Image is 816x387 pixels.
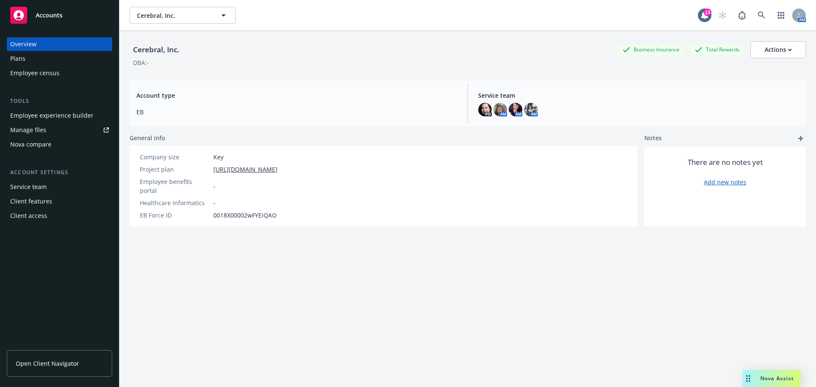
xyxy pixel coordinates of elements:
[7,52,112,65] a: Plans
[10,37,37,51] div: Overview
[478,91,799,100] span: Service team
[16,359,79,368] span: Open Client Navigator
[10,209,47,223] div: Client access
[213,153,224,161] span: Key
[691,44,744,55] div: Total Rewards
[753,7,770,24] a: Search
[773,7,790,24] a: Switch app
[136,107,457,116] span: EB
[137,11,210,20] span: Cerebral, Inc.
[213,165,278,174] a: [URL][DOMAIN_NAME]
[493,103,507,116] img: photo
[7,168,112,177] div: Account settings
[7,37,112,51] a: Overview
[751,41,806,58] button: Actions
[704,8,711,16] div: 13
[7,66,112,80] a: Employee census
[524,103,538,116] img: photo
[213,211,277,220] span: 0018X00002wFYEiQAO
[760,375,794,382] span: Nova Assist
[140,165,210,174] div: Project plan
[7,97,112,105] div: Tools
[7,180,112,194] a: Service team
[130,133,165,142] span: General info
[130,44,183,55] div: Cerebral, Inc.
[140,198,210,207] div: Healthcare Informatics
[618,44,684,55] div: Business Insurance
[36,12,62,19] span: Accounts
[7,195,112,208] a: Client features
[10,52,25,65] div: Plans
[133,58,149,67] div: DBA: -
[140,177,210,195] div: Employee benefits portal
[10,123,46,137] div: Manage files
[10,138,51,151] div: Nova compare
[704,178,746,186] a: Add new notes
[7,138,112,151] a: Nova compare
[136,91,457,100] span: Account type
[7,209,112,223] a: Client access
[10,109,93,122] div: Employee experience builder
[140,153,210,161] div: Company size
[213,198,215,207] span: -
[509,103,522,116] img: photo
[644,133,662,144] span: Notes
[10,195,52,208] div: Client features
[7,3,112,27] a: Accounts
[743,370,754,387] div: Drag to move
[140,211,210,220] div: EB Force ID
[130,7,236,24] button: Cerebral, Inc.
[10,66,59,80] div: Employee census
[743,370,801,387] button: Nova Assist
[7,109,112,122] a: Employee experience builder
[10,180,47,194] div: Service team
[714,7,731,24] a: Start snowing
[765,42,792,58] div: Actions
[688,157,763,167] span: There are no notes yet
[734,7,751,24] a: Report a Bug
[478,103,492,116] img: photo
[796,133,806,144] a: add
[7,123,112,137] a: Manage files
[213,182,215,191] span: -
